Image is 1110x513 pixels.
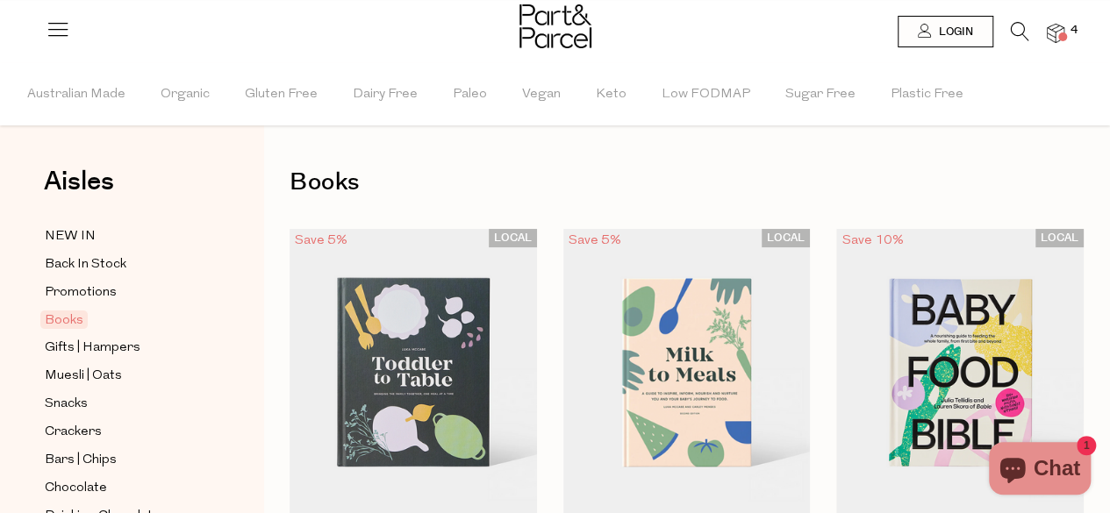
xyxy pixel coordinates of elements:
span: 4 [1066,23,1082,39]
span: Muesli | Oats [45,366,122,387]
span: Dairy Free [353,64,418,125]
span: Low FODMAP [662,64,750,125]
a: Snacks [45,393,204,415]
span: Snacks [45,394,88,415]
inbox-online-store-chat: Shopify online store chat [984,442,1096,499]
span: LOCAL [762,229,810,247]
span: Promotions [45,282,117,303]
a: 4 [1047,24,1064,42]
a: Bars | Chips [45,449,204,471]
div: Save 5% [563,229,627,253]
span: Books [40,310,88,329]
a: Gifts | Hampers [45,337,204,359]
span: Vegan [522,64,561,125]
span: LOCAL [1035,229,1084,247]
div: Save 10% [836,229,908,253]
div: Save 5% [290,229,353,253]
span: Gluten Free [245,64,318,125]
img: Part&Parcel [519,4,591,48]
span: Sugar Free [785,64,856,125]
h1: Books [290,162,1084,203]
a: Muesli | Oats [45,365,204,387]
span: Bars | Chips [45,450,117,471]
span: Chocolate [45,478,107,499]
span: Organic [161,64,210,125]
span: LOCAL [489,229,537,247]
a: Promotions [45,281,204,303]
span: Keto [596,64,627,125]
a: Crackers [45,421,204,443]
span: Login [935,25,973,39]
span: Gifts | Hampers [45,338,140,359]
span: Paleo [453,64,487,125]
span: Aisles [44,162,114,201]
span: Plastic Free [891,64,963,125]
a: Back In Stock [45,253,204,275]
span: Back In Stock [45,254,126,275]
span: NEW IN [45,226,96,247]
a: Books [45,310,204,331]
span: Australian Made [27,64,125,125]
span: Crackers [45,422,102,443]
a: Aisles [44,168,114,212]
a: NEW IN [45,225,204,247]
a: Login [898,16,993,47]
a: Chocolate [45,477,204,499]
